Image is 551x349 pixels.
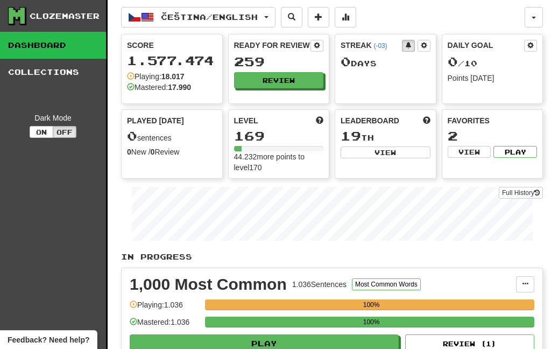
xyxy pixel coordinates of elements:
[127,115,184,126] span: Played [DATE]
[448,54,458,69] span: 0
[168,83,191,92] strong: 17.990
[130,317,200,334] div: Mastered: 1.036
[121,7,275,27] button: Čeština/English
[8,334,89,345] span: Open feedback widget
[448,146,491,158] button: View
[341,55,430,69] div: Day s
[292,279,347,290] div: 1.036 Sentences
[423,115,430,126] span: This week in points, UTC
[341,146,430,158] button: View
[234,72,324,88] button: Review
[130,276,287,292] div: 1,000 Most Common
[341,40,402,51] div: Streak
[234,115,258,126] span: Level
[234,40,311,51] div: Ready for Review
[8,113,98,123] div: Dark Mode
[30,126,53,138] button: On
[208,317,534,327] div: 100%
[30,11,100,22] div: Clozemaster
[121,252,543,262] p: In Progress
[161,12,258,22] span: Čeština / English
[335,7,356,27] button: More stats
[127,40,217,51] div: Score
[234,129,324,143] div: 169
[341,128,361,143] span: 19
[151,148,155,156] strong: 0
[127,82,191,93] div: Mastered:
[127,129,217,143] div: sentences
[448,40,525,52] div: Daily Goal
[130,299,200,317] div: Playing: 1.036
[448,115,538,126] div: Favorites
[341,54,351,69] span: 0
[234,151,324,173] div: 44.232 more points to level 170
[352,278,421,290] button: Most Common Words
[308,7,329,27] button: Add sentence to collection
[493,146,537,158] button: Play
[316,115,323,126] span: Score more points to level up
[448,129,538,143] div: 2
[341,115,399,126] span: Leaderboard
[208,299,534,310] div: 100%
[234,55,324,68] div: 259
[341,129,430,143] div: th
[448,73,538,83] div: Points [DATE]
[161,72,185,81] strong: 18.017
[281,7,302,27] button: Search sentences
[127,146,217,157] div: New / Review
[127,54,217,67] div: 1.577.474
[127,71,185,82] div: Playing:
[373,42,387,50] a: (-03)
[53,126,76,138] button: Off
[127,148,131,156] strong: 0
[448,59,477,68] span: / 10
[127,128,137,143] span: 0
[499,187,543,199] a: Full History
